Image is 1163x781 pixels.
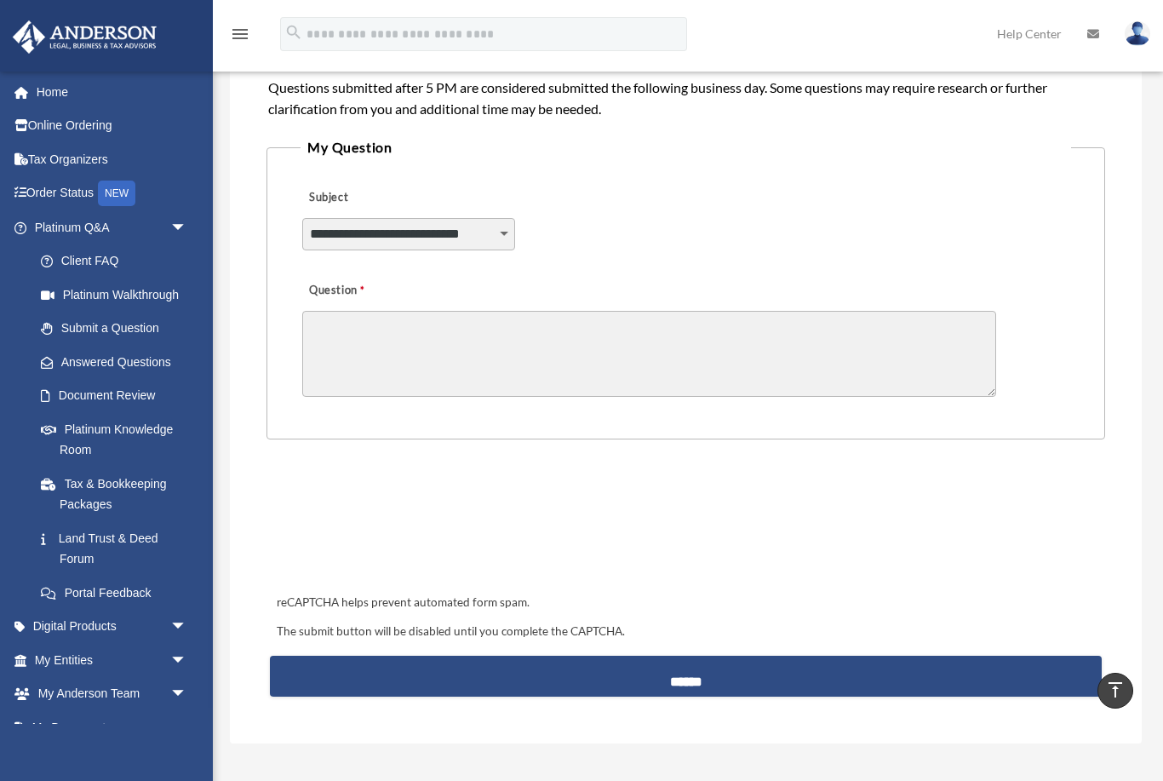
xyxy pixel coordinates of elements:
a: Home [12,75,213,109]
a: My Entitiesarrow_drop_down [12,643,213,677]
a: Tax & Bookkeeping Packages [24,467,213,521]
a: Platinum Q&Aarrow_drop_down [12,210,213,244]
img: User Pic [1125,21,1150,46]
img: Anderson Advisors Platinum Portal [8,20,162,54]
iframe: reCAPTCHA [272,492,530,559]
i: vertical_align_top [1105,680,1126,700]
label: Subject [302,186,464,210]
a: Portal Feedback [24,576,213,610]
a: Tax Organizers [12,142,213,176]
a: My Documentsarrow_drop_down [12,710,213,744]
a: Order StatusNEW [12,176,213,211]
a: Platinum Walkthrough [24,278,213,312]
a: Online Ordering [12,109,213,143]
a: vertical_align_top [1097,673,1133,709]
a: Digital Productsarrow_drop_down [12,610,213,644]
div: NEW [98,181,135,206]
a: Platinum Knowledge Room [24,412,213,467]
a: Submit a Question [24,312,204,346]
i: search [284,23,303,42]
a: menu [230,30,250,44]
a: Document Review [24,379,213,413]
div: reCAPTCHA helps prevent automated form spam. [270,593,1102,613]
div: The submit button will be disabled until you complete the CAPTCHA. [270,622,1102,642]
label: Question [302,279,434,302]
span: arrow_drop_down [170,677,204,712]
a: Client FAQ [24,244,213,279]
legend: My Question [301,135,1071,159]
span: arrow_drop_down [170,643,204,678]
span: arrow_drop_down [170,710,204,745]
i: menu [230,24,250,44]
a: Land Trust & Deed Forum [24,521,213,576]
span: arrow_drop_down [170,610,204,645]
span: arrow_drop_down [170,210,204,245]
a: Answered Questions [24,345,213,379]
a: My Anderson Teamarrow_drop_down [12,677,213,711]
